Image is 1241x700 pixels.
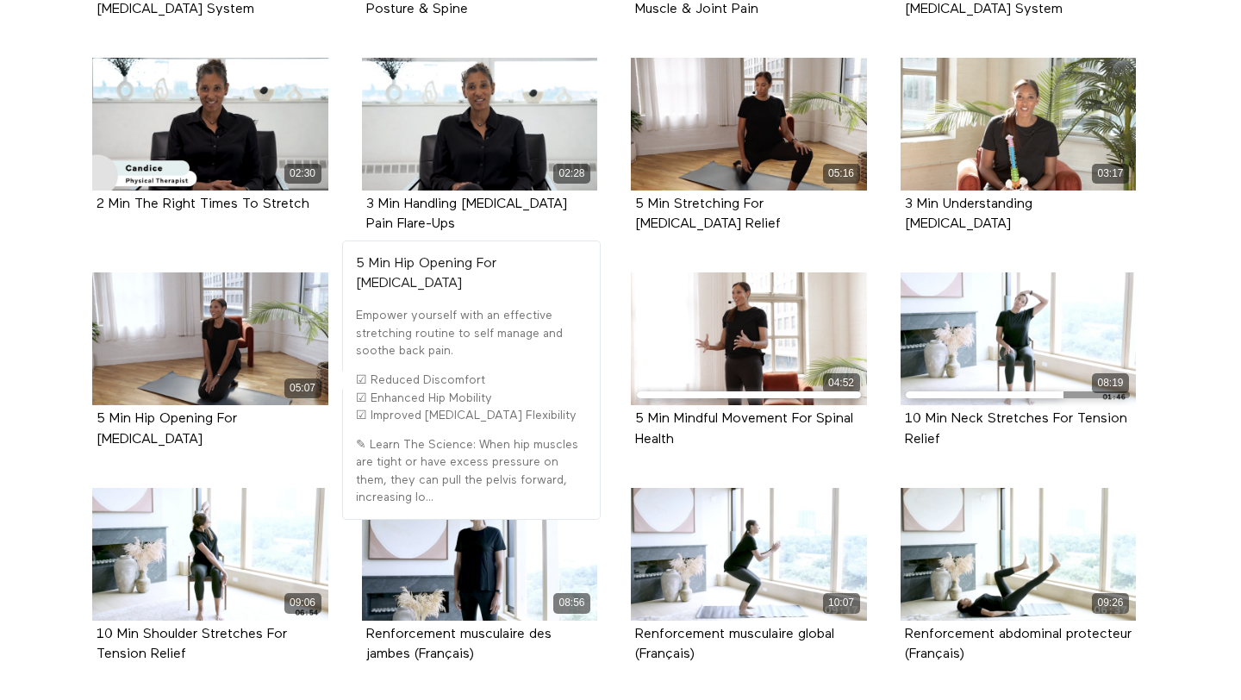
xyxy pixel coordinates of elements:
[97,628,287,661] strong: 10 Min Shoulder Stretches For Tension Relief
[97,197,309,211] strong: 2 Min The Right Times To Stretch
[635,412,853,445] a: 5 Min Mindful Movement For Spinal Health
[635,197,781,230] a: 5 Min Stretching For [MEDICAL_DATA] Relief
[905,197,1032,231] strong: 3 Min Understanding Low Back Pain
[905,412,1127,445] a: 10 Min Neck Stretches For Tension Relief
[1092,593,1129,613] div: 09:26
[356,307,587,359] p: Empower yourself with an effective stretching routine to self manage and soothe back pain.
[823,373,860,393] div: 04:52
[362,488,598,621] a: Renforcement musculaire des jambes (Français) 08:56
[905,628,1132,660] a: Renforcement abdominal protecteur (Français)
[97,197,309,210] a: 2 Min The Right Times To Stretch
[356,436,587,506] p: ✎ Learn The Science: When hip muscles are tight or have excess pressure on them, they can pull th...
[635,628,834,660] a: Renforcement musculaire global (Français)
[284,378,321,398] div: 05:07
[1092,164,1129,184] div: 03:17
[97,412,237,446] strong: 5 Min Hip Opening For Low Back Pain
[901,272,1137,405] a: 10 Min Neck Stretches For Tension Relief 08:19
[92,488,328,621] a: 10 Min Shoulder Stretches For Tension Relief 09:06
[1092,373,1129,393] div: 08:19
[905,412,1127,446] strong: 10 Min Neck Stretches For Tension Relief
[366,197,567,231] strong: 3 Min Handling Musculoskeletal Pain Flare-Ups
[823,164,860,184] div: 05:16
[905,628,1132,661] strong: Renforcement abdominal protecteur (Français)
[823,593,860,613] div: 10:07
[362,58,598,191] a: 3 Min Handling Musculoskeletal Pain Flare-Ups 02:28
[635,628,834,661] strong: Renforcement musculaire global (Français)
[631,488,867,621] a: Renforcement musculaire global (Français) 10:07
[97,628,287,660] a: 10 Min Shoulder Stretches For Tension Relief
[284,593,321,613] div: 09:06
[366,628,552,660] a: Renforcement musculaire des jambes (Français)
[635,412,853,446] strong: 5 Min Mindful Movement For Spinal Health
[356,257,496,291] strong: 5 Min Hip Opening For [MEDICAL_DATA]
[553,164,590,184] div: 02:28
[905,197,1032,230] a: 3 Min Understanding [MEDICAL_DATA]
[366,628,552,661] strong: Renforcement musculaire des jambes (Français)
[366,197,567,230] a: 3 Min Handling [MEDICAL_DATA] Pain Flare-Ups
[92,272,328,405] a: 5 Min Hip Opening For Low Back Pain 05:07
[635,197,781,231] strong: 5 Min Stretching For Low Back Pain Relief
[901,488,1137,621] a: Renforcement abdominal protecteur (Français) 09:26
[284,164,321,184] div: 02:30
[356,372,587,424] p: ☑ Reduced Discomfort ☑ Enhanced Hip Mobility ☑ Improved [MEDICAL_DATA] Flexibility
[631,58,867,191] a: 5 Min Stretching For Low Back Pain Relief 05:16
[553,593,590,613] div: 08:56
[92,58,328,191] a: 2 Min The Right Times To Stretch 02:30
[631,272,867,405] a: 5 Min Mindful Movement For Spinal Health 04:52
[901,58,1137,191] a: 3 Min Understanding Low Back Pain 03:17
[97,412,237,445] a: 5 Min Hip Opening For [MEDICAL_DATA]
